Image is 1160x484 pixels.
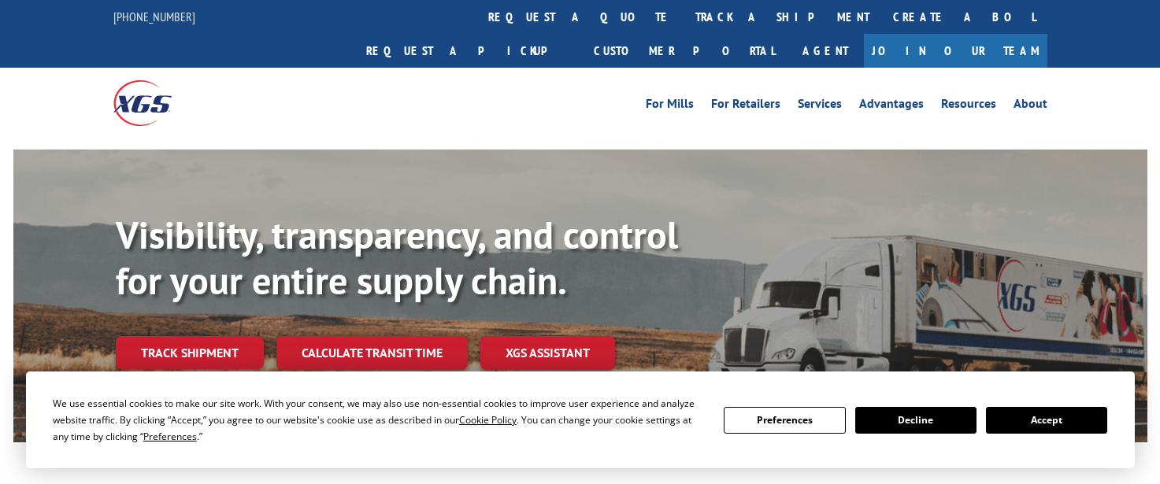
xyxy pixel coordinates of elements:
[859,98,924,115] a: Advantages
[113,9,195,24] a: [PHONE_NUMBER]
[354,34,582,68] a: Request a pickup
[1014,98,1047,115] a: About
[798,98,842,115] a: Services
[941,98,996,115] a: Resources
[26,371,1135,468] div: Cookie Consent Prompt
[116,210,678,305] b: Visibility, transparency, and control for your entire supply chain.
[582,34,787,68] a: Customer Portal
[711,98,780,115] a: For Retailers
[459,413,517,427] span: Cookie Policy
[53,395,705,445] div: We use essential cookies to make our site work. With your consent, we may also use non-essential ...
[724,407,845,434] button: Preferences
[986,407,1107,434] button: Accept
[480,336,615,370] a: XGS ASSISTANT
[787,34,864,68] a: Agent
[276,336,468,370] a: Calculate transit time
[143,430,197,443] span: Preferences
[116,336,264,369] a: Track shipment
[855,407,977,434] button: Decline
[646,98,694,115] a: For Mills
[864,34,1047,68] a: Join Our Team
